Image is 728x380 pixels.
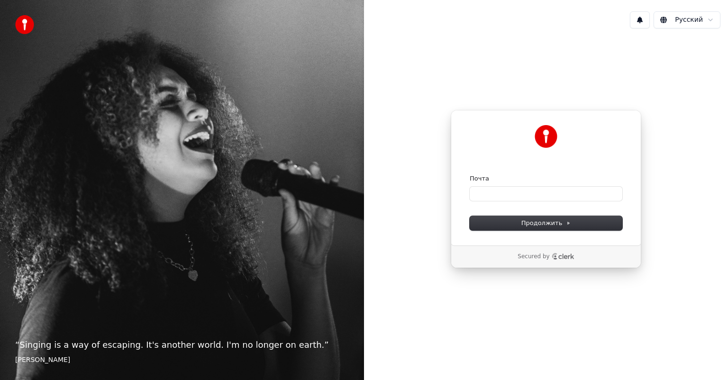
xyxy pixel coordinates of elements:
label: Почта [470,174,489,183]
p: Secured by [518,253,549,261]
button: Продолжить [470,216,622,230]
img: youka [15,15,34,34]
img: Youka [535,125,557,148]
span: Продолжить [521,219,571,227]
footer: [PERSON_NAME] [15,355,349,365]
p: “ Singing is a way of escaping. It's another world. I'm no longer on earth. ” [15,338,349,352]
a: Clerk logo [552,253,574,260]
